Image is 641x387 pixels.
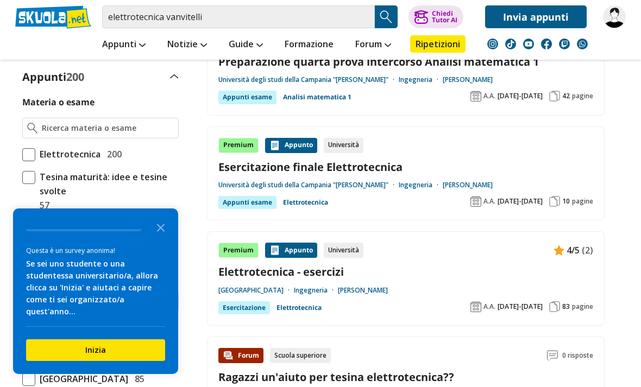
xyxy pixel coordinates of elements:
[498,92,543,100] span: [DATE]-[DATE]
[549,196,560,207] img: Pagine
[582,243,593,257] span: (2)
[443,75,493,84] a: [PERSON_NAME]
[218,138,259,153] div: Premium
[265,243,317,258] div: Appunto
[35,372,128,386] span: [GEOGRAPHIC_DATA]
[218,264,593,279] a: Elettrotecnica - esercizi
[470,91,481,101] img: Anno accademico
[572,197,593,206] span: pagine
[523,39,534,49] img: youtube
[324,138,363,153] div: Università
[22,69,84,84] label: Appunti
[218,286,294,295] a: [GEOGRAPHIC_DATA]
[26,258,165,318] div: Se sei uno studente o una studentessa universitario/a, allora clicca su 'Inizia' e aiutaci a capi...
[282,35,336,55] a: Formazione
[562,302,570,311] span: 83
[603,5,626,28] img: Daniele273938
[505,39,516,49] img: tiktok
[562,92,570,100] span: 42
[324,243,363,258] div: Università
[498,302,543,311] span: [DATE]-[DATE]
[294,286,338,295] a: Ingegneria
[269,140,280,151] img: Appunti contenuto
[470,301,481,312] img: Anno accademico
[130,372,144,386] span: 85
[66,69,84,84] span: 200
[218,160,593,174] a: Esercitazione finale Elettrotecnica
[562,197,570,206] span: 10
[170,74,179,79] img: Apri e chiudi sezione
[549,301,560,312] img: Pagine
[218,181,399,189] a: Università degli studi della Campania "[PERSON_NAME]"
[375,5,398,28] button: Search Button
[276,301,322,314] a: Elettrotecnica
[265,138,317,153] div: Appunto
[470,196,481,207] img: Anno accademico
[483,197,495,206] span: A.A.
[13,208,178,374] div: Survey
[485,5,587,28] a: Invia appunti
[577,39,588,49] img: WhatsApp
[549,91,560,101] img: Pagine
[218,91,276,104] div: Appunti esame
[218,348,263,363] div: Forum
[283,91,351,104] a: Analisi matematica 1
[218,54,593,69] a: Preparazione quarta prova intercorso Analisi matematica 1
[487,39,498,49] img: instagram
[378,9,394,25] img: Cerca appunti, riassunti o versioni
[35,170,179,198] span: Tesina maturità: idee e tesine svolte
[42,123,174,134] input: Ricerca materia o esame
[150,216,172,238] button: Close the survey
[399,75,443,84] a: Ingegneria
[99,35,148,55] a: Appunti
[26,245,165,256] div: Questa è un survey anonima!
[26,339,165,361] button: Inizia
[353,35,394,55] a: Forum
[559,39,570,49] img: twitch
[35,198,49,212] span: 57
[102,5,375,28] input: Cerca appunti, riassunti o versioni
[567,243,580,257] span: 4/5
[483,302,495,311] span: A.A.
[498,197,543,206] span: [DATE]-[DATE]
[218,196,276,209] div: Appunti esame
[562,348,593,363] span: 0 risposte
[443,181,493,189] a: [PERSON_NAME]
[218,370,454,384] a: Ragazzi un'aiuto per tesina elettrotecnica??
[338,286,388,295] a: [PERSON_NAME]
[541,39,552,49] img: facebook
[223,350,234,361] img: Forum contenuto
[572,92,593,100] span: pagine
[409,5,463,28] button: ChiediTutor AI
[547,350,558,361] img: Commenti lettura
[432,10,457,23] div: Chiedi Tutor AI
[218,301,270,314] div: Esercitazione
[410,35,466,53] a: Ripetizioni
[218,75,399,84] a: Università degli studi della Campania "[PERSON_NAME]"
[27,123,37,134] img: Ricerca materia o esame
[269,245,280,256] img: Appunti contenuto
[103,147,122,161] span: 200
[226,35,266,55] a: Guide
[22,96,95,108] label: Materia o esame
[35,147,100,161] span: Elettrotecnica
[218,243,259,258] div: Premium
[283,196,328,209] a: Elettrotecnica
[270,348,331,363] div: Scuola superiore
[399,181,443,189] a: Ingegneria
[554,245,564,256] img: Appunti contenuto
[165,35,210,55] a: Notizie
[483,92,495,100] span: A.A.
[572,302,593,311] span: pagine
